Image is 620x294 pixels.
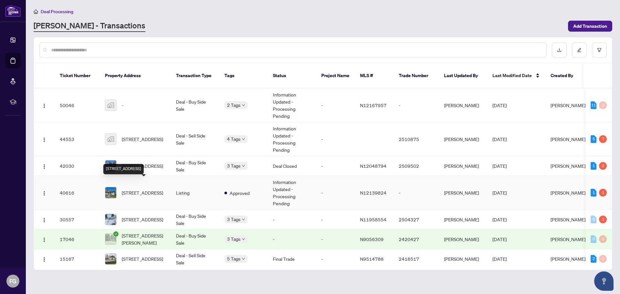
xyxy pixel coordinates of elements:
[227,216,241,223] span: 3 Tags
[439,63,487,88] th: Last Updated By
[360,190,387,196] span: N12139824
[42,137,47,142] img: Logo
[122,255,163,262] span: [STREET_ADDRESS]
[316,63,355,88] th: Project Name
[599,189,607,197] div: 1
[39,234,49,244] button: Logo
[42,257,47,262] img: Logo
[227,235,241,243] span: 3 Tags
[227,255,241,262] span: 5 Tags
[55,229,100,249] td: 17046
[42,191,47,196] img: Logo
[599,216,607,223] div: 1
[591,255,596,263] div: 2
[105,214,116,225] img: thumbnail-img
[551,236,585,242] span: [PERSON_NAME]
[171,210,219,229] td: Deal - Buy Side Sale
[551,217,585,222] span: [PERSON_NAME]
[487,63,545,88] th: Last Modified Date
[105,160,116,171] img: thumbnail-img
[122,216,163,223] span: [STREET_ADDRESS]
[122,232,166,246] span: [STREET_ADDRESS][PERSON_NAME]
[492,72,532,79] span: Last Modified Date
[439,229,487,249] td: [PERSON_NAME]
[316,229,355,249] td: -
[599,101,607,109] div: 0
[394,249,439,269] td: 2418517
[316,176,355,210] td: -
[394,156,439,176] td: 2509502
[227,162,241,169] span: 3 Tags
[355,63,394,88] th: MLS #
[572,43,587,57] button: edit
[55,122,100,156] td: 44553
[492,256,507,262] span: [DATE]
[439,249,487,269] td: [PERSON_NAME]
[39,100,49,110] button: Logo
[551,163,585,169] span: [PERSON_NAME]
[439,88,487,122] td: [PERSON_NAME]
[242,218,245,221] span: down
[242,257,245,260] span: down
[316,122,355,156] td: -
[39,134,49,144] button: Logo
[105,187,116,198] img: thumbnail-img
[122,102,123,109] span: -
[316,88,355,122] td: -
[230,189,250,197] span: Approved
[171,122,219,156] td: Deal - Sell Side Sale
[105,134,116,145] img: thumbnail-img
[360,217,387,222] span: N11958554
[227,101,241,109] span: 2 Tags
[591,189,596,197] div: 1
[122,189,163,196] span: [STREET_ADDRESS]
[268,176,316,210] td: Information Updated - Processing Pending
[360,236,384,242] span: N9056309
[439,122,487,156] td: [PERSON_NAME]
[34,20,145,32] a: [PERSON_NAME] - Transactions
[316,249,355,269] td: -
[552,43,567,57] button: download
[9,277,16,286] span: FG
[577,48,582,52] span: edit
[394,88,439,122] td: -
[439,210,487,229] td: [PERSON_NAME]
[242,164,245,167] span: down
[268,249,316,269] td: Final Trade
[551,190,585,196] span: [PERSON_NAME]
[268,88,316,122] td: Information Updated - Processing Pending
[599,255,607,263] div: 0
[171,229,219,249] td: Deal - Buy Side Sale
[242,137,245,141] span: down
[105,253,116,264] img: thumbnail-img
[492,217,507,222] span: [DATE]
[268,156,316,176] td: Deal Closed
[34,9,38,14] span: home
[42,164,47,169] img: Logo
[360,102,387,108] span: N12167957
[105,234,116,245] img: thumbnail-img
[551,102,585,108] span: [PERSON_NAME]
[573,21,607,31] span: Add Transaction
[171,176,219,210] td: Listing
[39,161,49,171] button: Logo
[316,210,355,229] td: -
[599,162,607,170] div: 2
[545,63,584,88] th: Created By
[591,135,596,143] div: 5
[557,48,562,52] span: download
[219,63,268,88] th: Tags
[41,9,73,15] span: Deal Processing
[268,229,316,249] td: -
[591,235,596,243] div: 0
[5,5,21,17] img: logo
[394,210,439,229] td: 2504327
[551,136,585,142] span: [PERSON_NAME]
[55,88,100,122] td: 50046
[42,237,47,242] img: Logo
[55,249,100,269] td: 15167
[42,103,47,108] img: Logo
[42,218,47,223] img: Logo
[171,156,219,176] td: Deal - Buy Side Sale
[242,238,245,241] span: down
